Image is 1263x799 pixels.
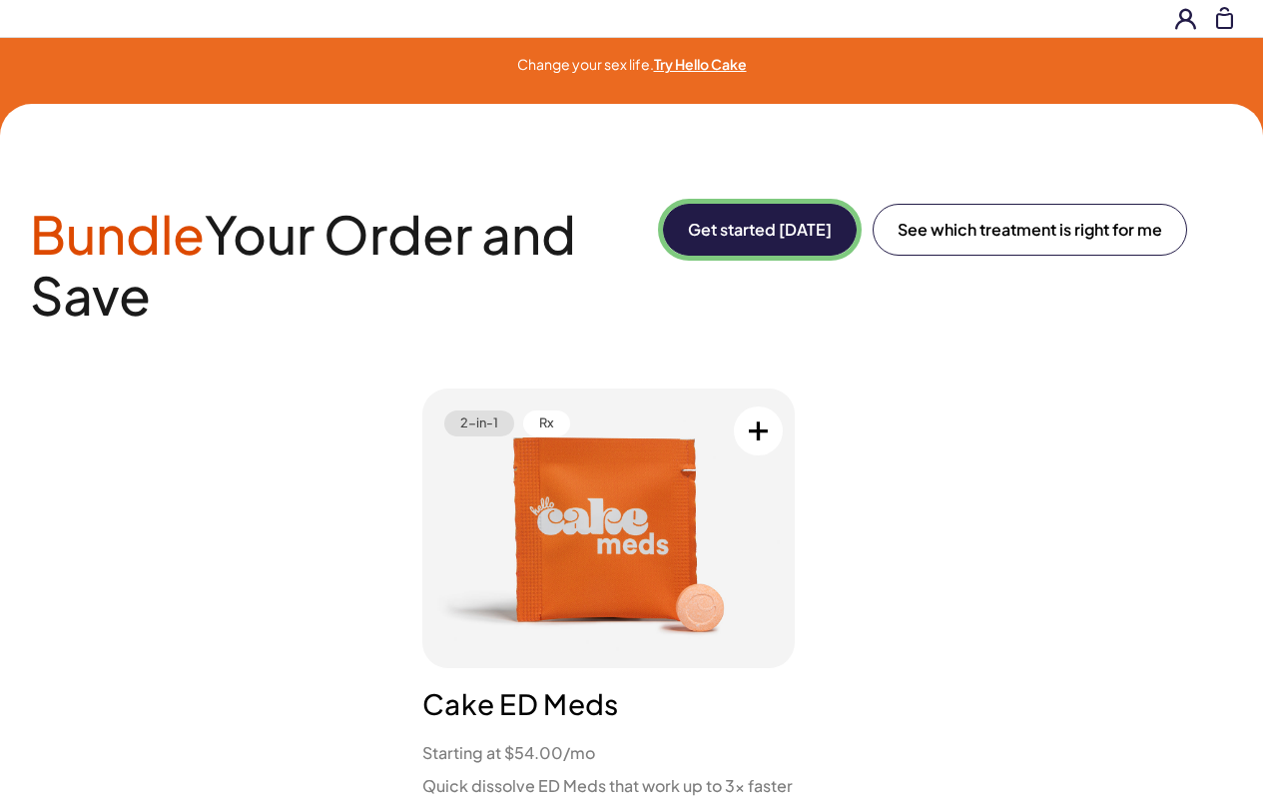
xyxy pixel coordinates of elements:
[873,204,1187,256] a: See which treatment is right for me
[523,410,570,436] span: Rx
[444,410,514,436] span: 2-in-1
[422,684,795,724] h3: Cake ED Meds
[663,204,857,256] button: Get started [DATE]
[30,204,639,325] h2: Your Order and Save
[30,201,205,267] span: Bundle
[654,55,747,73] a: Try Hello Cake
[422,740,795,765] li: Starting at $54.00/mo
